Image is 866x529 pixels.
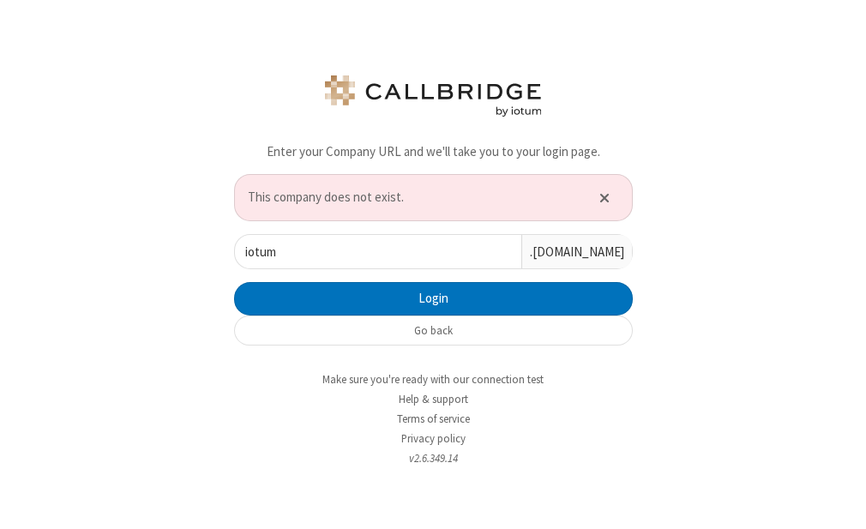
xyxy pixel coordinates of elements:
li: v2.6.349.14 [221,450,646,466]
img: logo.png [322,75,544,117]
a: Terms of service [397,412,470,426]
input: eg. my-company-name [235,235,521,268]
button: Close alert [590,185,618,211]
a: Help & support [399,392,468,406]
a: Make sure you're ready with our connection test [322,372,544,387]
button: Go back [234,316,633,345]
p: Enter your Company URL and we'll take you to your login page. [234,142,633,162]
button: Login [234,282,633,316]
div: .[DOMAIN_NAME] [521,235,632,268]
span: This company does not exist. [248,188,578,207]
a: Privacy policy [401,431,466,446]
